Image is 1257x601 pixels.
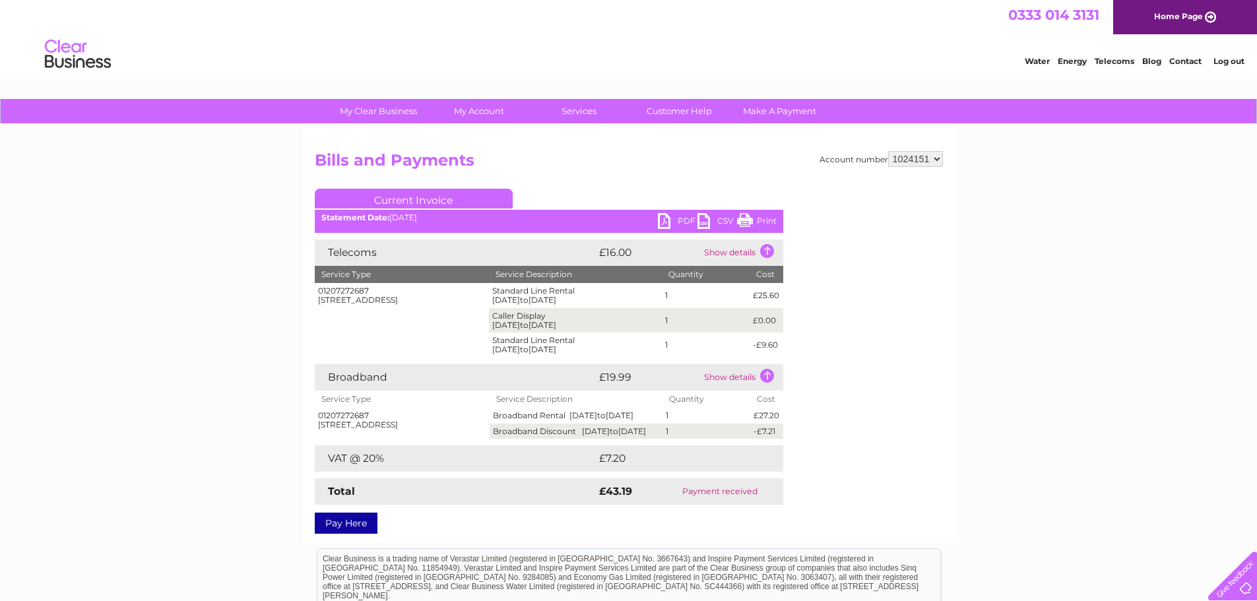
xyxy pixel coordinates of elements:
[596,239,701,266] td: £16.00
[1142,56,1161,66] a: Blog
[750,283,783,308] td: £25.60
[525,99,633,123] a: Services
[1169,56,1202,66] a: Contact
[750,332,783,358] td: -£9.60
[701,239,783,266] td: Show details
[490,391,662,408] th: Service Description
[315,266,490,283] th: Service Type
[424,99,533,123] a: My Account
[701,364,783,391] td: Show details
[596,364,701,391] td: £19.99
[489,332,662,358] td: Standard Line Rental [DATE] [DATE]
[328,485,355,497] strong: Total
[520,320,529,330] span: to
[490,424,662,439] td: Broadband Discount [DATE] [DATE]
[317,7,941,64] div: Clear Business is a trading name of Verastar Limited (registered in [GEOGRAPHIC_DATA] No. 3667643...
[662,391,751,408] th: Quantity
[315,239,596,266] td: Telecoms
[596,445,752,472] td: £7.20
[1095,56,1134,66] a: Telecoms
[1025,56,1050,66] a: Water
[315,213,783,222] div: [DATE]
[520,295,529,305] span: to
[315,445,596,472] td: VAT @ 20%
[725,99,834,123] a: Make A Payment
[44,34,112,75] img: logo.png
[315,364,596,391] td: Broadband
[610,426,618,436] span: to
[318,286,486,305] div: 01207272687 [STREET_ADDRESS]
[1008,7,1099,23] a: 0333 014 3131
[490,408,662,424] td: Broadband Rental [DATE] [DATE]
[750,424,783,439] td: -£7.21
[750,266,783,283] th: Cost
[520,344,529,354] span: to
[662,266,750,283] th: Quantity
[750,408,783,424] td: £27.20
[662,424,751,439] td: 1
[662,283,750,308] td: 1
[489,308,662,333] td: Caller Display [DATE] [DATE]
[1213,56,1244,66] a: Log out
[662,308,750,333] td: 1
[662,332,750,358] td: 1
[324,99,433,123] a: My Clear Business
[315,189,513,208] a: Current Invoice
[658,213,697,232] a: PDF
[697,213,737,232] a: CSV
[597,410,606,420] span: to
[662,408,751,424] td: 1
[315,151,943,176] h2: Bills and Payments
[318,411,486,429] div: 01207272687 [STREET_ADDRESS]
[315,391,490,408] th: Service Type
[1058,56,1087,66] a: Energy
[599,485,632,497] strong: £43.19
[321,212,389,222] b: Statement Date:
[489,283,662,308] td: Standard Line Rental [DATE] [DATE]
[820,151,943,167] div: Account number
[489,266,662,283] th: Service Description
[657,478,783,505] td: Payment received
[750,391,783,408] th: Cost
[737,213,777,232] a: Print
[315,513,377,534] a: Pay Here
[750,308,783,333] td: £0.00
[625,99,734,123] a: Customer Help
